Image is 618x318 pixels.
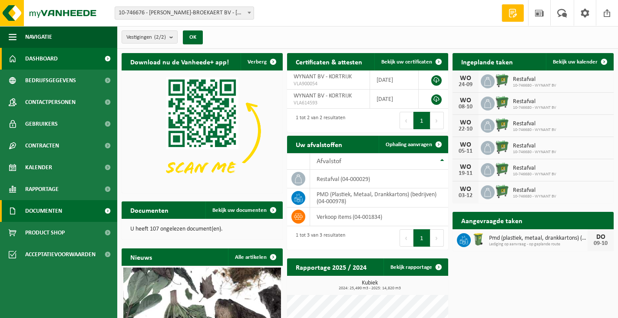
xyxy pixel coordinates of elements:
span: 10-746676 - WYNANT-BROEKAERT BV - KORTRIJK [115,7,254,19]
a: Bekijk uw kalender [546,53,613,70]
count: (2/2) [154,34,166,40]
span: Kalender [25,157,52,178]
div: WO [457,75,474,82]
span: Restafval [513,76,556,83]
span: Restafval [513,143,556,150]
h2: Documenten [122,201,177,218]
div: WO [457,186,474,193]
span: Restafval [513,187,556,194]
img: WB-0770-HPE-GN-01 [495,73,509,88]
div: WO [457,141,474,148]
img: WB-0770-HPE-GN-01 [495,140,509,154]
span: Pmd (plastiek, metaal, drankkartons) (bedrijven) [489,235,588,242]
span: WYNANT BV - KORTRIJK [294,74,352,80]
span: Documenten [25,200,62,222]
span: VLA900054 [294,80,363,87]
button: Next [430,229,444,247]
a: Bekijk uw certificaten [374,53,447,70]
span: Product Shop [25,222,65,244]
span: Acceptatievoorwaarden [25,244,96,265]
div: 08-10 [457,104,474,110]
button: 1 [413,229,430,247]
a: Bekijk rapportage [383,258,447,276]
span: 2024: 25,490 m3 - 2025: 14,820 m3 [291,286,448,291]
h2: Ingeplande taken [453,53,522,70]
span: Bedrijfsgegevens [25,70,76,91]
img: WB-0770-HPE-GN-01 [495,95,509,110]
span: 10-746680 - WYNANT BV [513,127,556,133]
span: Rapportage [25,178,59,200]
img: WB-0770-HPE-GN-01 [495,162,509,177]
h2: Aangevraagde taken [453,212,531,229]
div: 09-10 [592,241,609,247]
span: 10-746680 - WYNANT BV [513,150,556,155]
span: Bekijk uw documenten [212,208,267,213]
span: Bekijk uw certificaten [381,59,432,65]
div: 22-10 [457,126,474,132]
a: Alle artikelen [228,248,282,266]
span: Restafval [513,98,556,105]
a: Bekijk uw documenten [205,201,282,219]
img: WB-0240-HPE-GN-50 [471,232,486,247]
h2: Certificaten & attesten [287,53,371,70]
span: 10-746680 - WYNANT BV [513,194,556,199]
span: Bekijk uw kalender [553,59,598,65]
h2: Download nu de Vanheede+ app! [122,53,238,70]
div: 05-11 [457,148,474,154]
a: Ophaling aanvragen [379,136,447,153]
div: DO [592,234,609,241]
div: 19-11 [457,171,474,177]
span: Restafval [513,121,556,127]
button: 1 [413,112,430,129]
td: [DATE] [370,70,418,90]
img: WB-0770-HPE-GN-01 [495,117,509,132]
td: PMD (Plastiek, Metaal, Drankkartons) (bedrijven) (04-000978) [310,188,448,208]
div: 03-12 [457,193,474,199]
span: Contracten [25,135,59,157]
img: WB-0770-HPE-GN-01 [495,184,509,199]
div: WO [457,97,474,104]
div: WO [457,119,474,126]
td: [DATE] [370,90,418,109]
div: 24-09 [457,82,474,88]
button: OK [183,30,203,44]
td: restafval (04-000029) [310,170,448,188]
button: Verberg [241,53,282,70]
span: Vestigingen [126,31,166,44]
button: Vestigingen(2/2) [122,30,178,44]
span: WYNANT BV - KORTRIJK [294,93,352,99]
span: 10-746680 - WYNANT BV [513,83,556,88]
span: 10-746676 - WYNANT-BROEKAERT BV - KORTRIJK [115,7,254,20]
span: Ophaling aanvragen [386,142,432,147]
div: 1 tot 2 van 2 resultaten [291,111,345,130]
h2: Uw afvalstoffen [287,136,351,153]
span: Verberg [248,59,267,65]
span: Contactpersonen [25,91,76,113]
div: WO [457,164,474,171]
button: Previous [400,112,413,129]
span: 10-746680 - WYNANT BV [513,105,556,110]
span: Restafval [513,165,556,172]
img: Download de VHEPlus App [122,70,283,191]
h2: Rapportage 2025 / 2024 [287,258,375,275]
span: Lediging op aanvraag - op geplande route [489,242,588,247]
h3: Kubiek [291,280,448,291]
td: verkoop items (04-001834) [310,208,448,226]
span: 10-746680 - WYNANT BV [513,172,556,177]
span: Gebruikers [25,113,58,135]
p: U heeft 107 ongelezen document(en). [130,226,274,232]
button: Previous [400,229,413,247]
button: Next [430,112,444,129]
span: Navigatie [25,26,52,48]
div: 1 tot 3 van 3 resultaten [291,228,345,248]
span: VLA614593 [294,100,363,107]
span: Dashboard [25,48,58,70]
span: Afvalstof [317,158,341,165]
h2: Nieuws [122,248,161,265]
